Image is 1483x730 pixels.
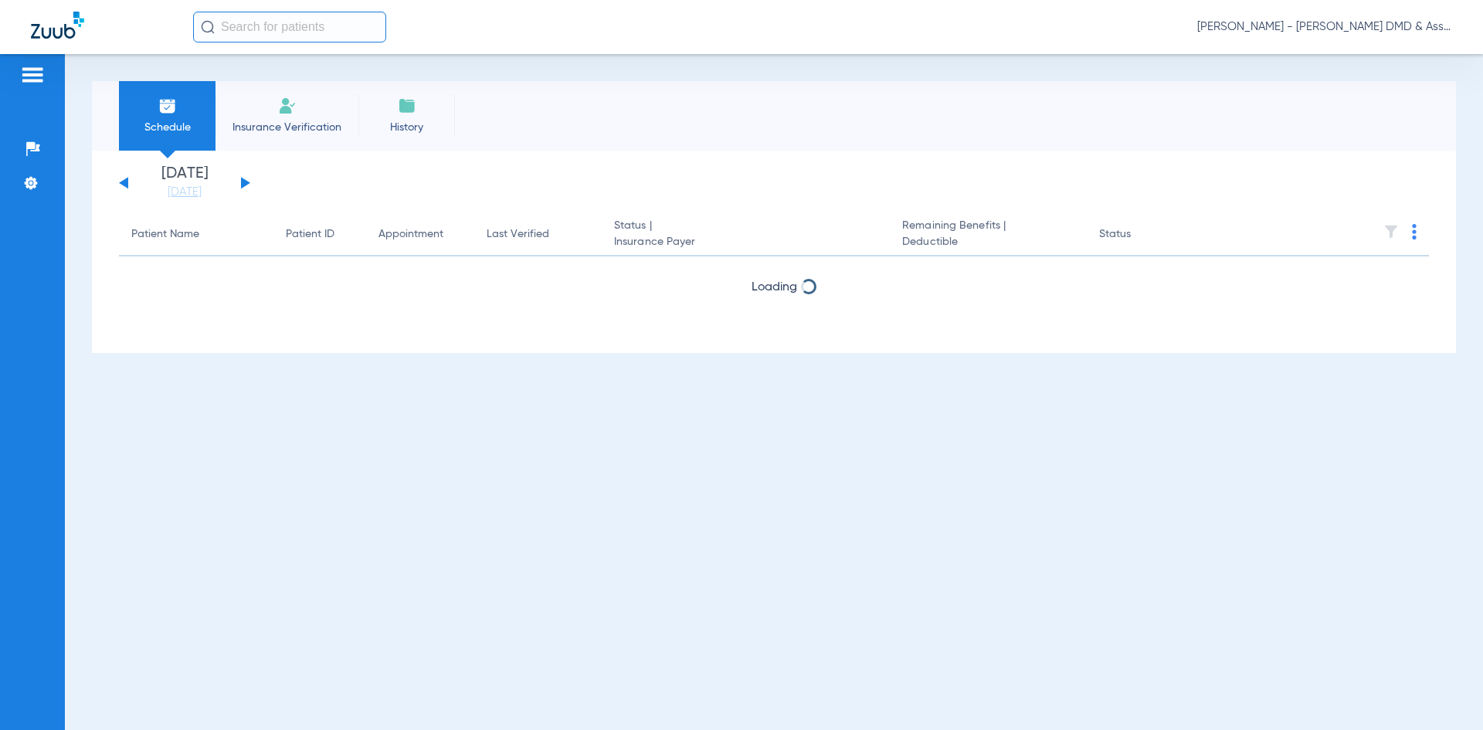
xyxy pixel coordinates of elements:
[370,120,443,135] span: History
[138,166,231,200] li: [DATE]
[487,226,589,243] div: Last Verified
[487,226,549,243] div: Last Verified
[902,234,1074,250] span: Deductible
[286,226,334,243] div: Patient ID
[131,226,199,243] div: Patient Name
[890,213,1086,256] th: Remaining Benefits |
[1197,19,1452,35] span: [PERSON_NAME] - [PERSON_NAME] DMD & Associates
[1383,224,1399,239] img: filter.svg
[398,97,416,115] img: History
[286,226,354,243] div: Patient ID
[1087,213,1191,256] th: Status
[138,185,231,200] a: [DATE]
[1412,224,1417,239] img: group-dot-blue.svg
[131,226,261,243] div: Patient Name
[614,234,877,250] span: Insurance Payer
[193,12,386,42] input: Search for patients
[131,120,204,135] span: Schedule
[20,66,45,84] img: hamburger-icon
[752,281,797,294] span: Loading
[227,120,347,135] span: Insurance Verification
[201,20,215,34] img: Search Icon
[378,226,462,243] div: Appointment
[158,97,177,115] img: Schedule
[278,97,297,115] img: Manual Insurance Verification
[378,226,443,243] div: Appointment
[31,12,84,39] img: Zuub Logo
[602,213,890,256] th: Status |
